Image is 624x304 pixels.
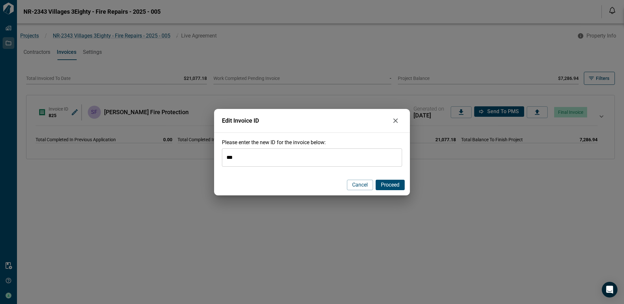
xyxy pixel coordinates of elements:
[352,182,368,188] span: Cancel
[347,180,373,190] button: Cancel
[222,139,326,145] span: Please enter the new ID for the invoice below:
[222,117,389,124] span: Edit Invoice ID
[376,180,405,190] button: Proceed
[381,182,399,188] span: Proceed
[602,282,617,297] div: Open Intercom Messenger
